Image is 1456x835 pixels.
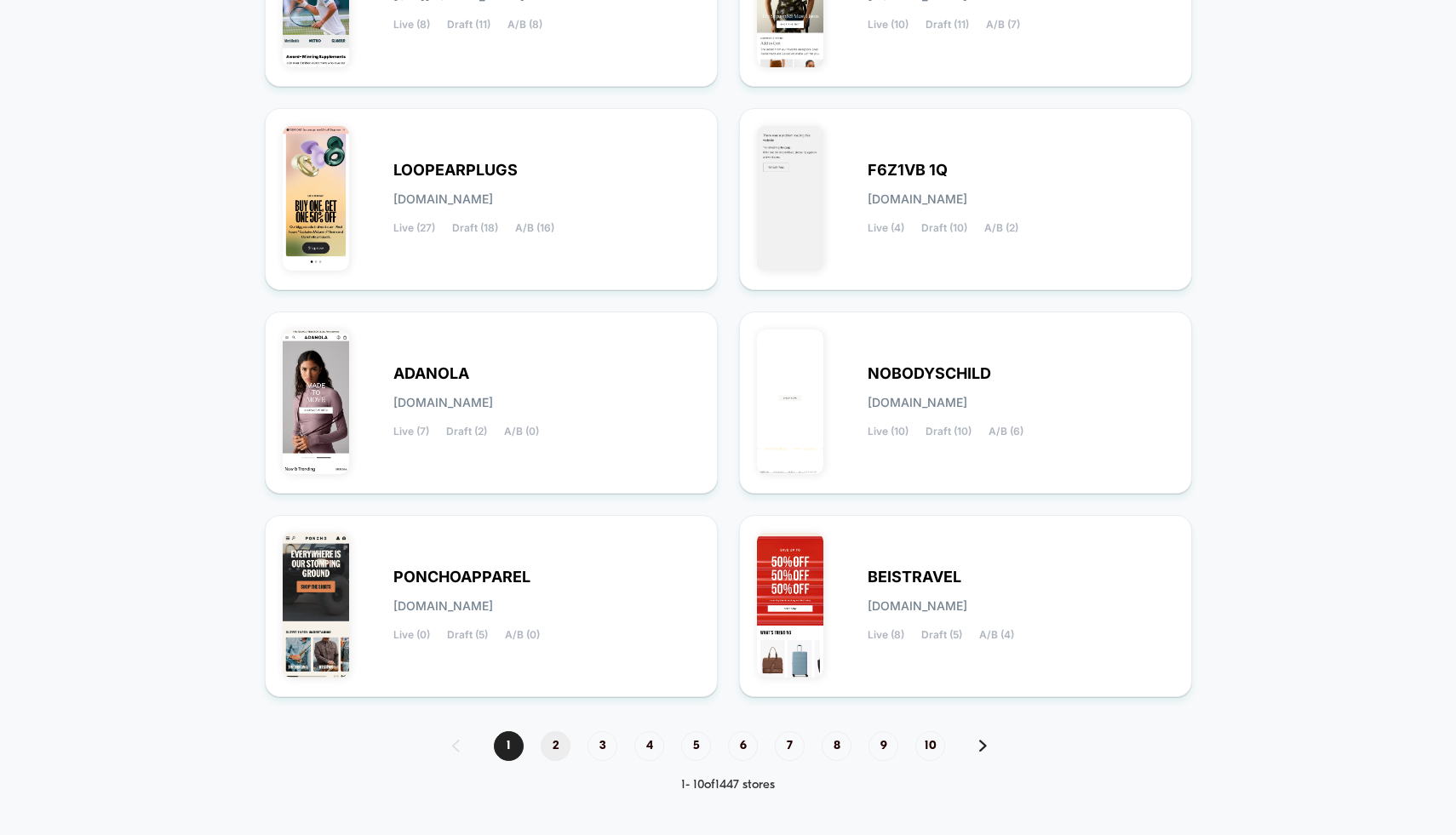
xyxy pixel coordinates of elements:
span: A/B (6) [989,426,1023,438]
span: Live (4) [868,222,904,234]
img: LOOPEARPLUGS [283,126,350,271]
span: ADANOLA [393,368,469,380]
span: 3 [588,731,617,761]
span: Live (8) [868,629,904,641]
span: Draft (11) [926,19,969,31]
span: A/B (2) [984,222,1018,234]
span: A/B (4) [979,629,1014,641]
span: Live (8) [393,19,430,31]
img: PONCHOAPPAREL [283,533,350,678]
span: 2 [541,731,570,761]
span: 9 [868,731,898,761]
span: A/B (0) [505,629,540,641]
span: 10 [915,731,945,761]
img: pagination forward [979,740,987,752]
span: A/B (0) [504,426,539,438]
div: 1 - 10 of 1447 stores [435,778,1021,792]
span: Draft (10) [921,222,967,234]
span: Live (27) [393,222,435,234]
span: Draft (18) [452,222,498,234]
span: BEISTRAVEL [868,571,961,583]
span: Live (7) [393,426,429,438]
span: 7 [775,731,805,761]
span: [DOMAIN_NAME] [393,193,493,205]
span: Draft (5) [921,629,962,641]
span: 6 [728,731,758,761]
span: [DOMAIN_NAME] [393,397,493,409]
span: [DOMAIN_NAME] [868,600,967,612]
img: F6Z1VB_1Q [757,126,824,271]
span: Live (10) [868,19,909,31]
span: 5 [681,731,711,761]
span: NOBODYSCHILD [868,368,991,380]
span: [DOMAIN_NAME] [393,600,493,612]
img: ADANOLA [283,329,350,474]
span: 8 [822,731,851,761]
span: 1 [494,731,524,761]
span: A/B (8) [507,19,542,31]
img: NOBODYSCHILD [757,329,824,474]
span: Draft (2) [446,426,487,438]
span: PONCHOAPPAREL [393,571,530,583]
span: [DOMAIN_NAME] [868,397,967,409]
span: Live (10) [868,426,909,438]
span: Draft (10) [926,426,972,438]
span: 4 [634,731,664,761]
span: Live (0) [393,629,430,641]
span: A/B (16) [515,222,554,234]
span: A/B (7) [986,19,1020,31]
span: Draft (5) [447,629,488,641]
span: LOOPEARPLUGS [393,164,518,176]
span: [DOMAIN_NAME] [868,193,967,205]
span: Draft (11) [447,19,490,31]
span: F6Z1VB 1Q [868,164,948,176]
img: BEISTRAVEL [757,533,824,678]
